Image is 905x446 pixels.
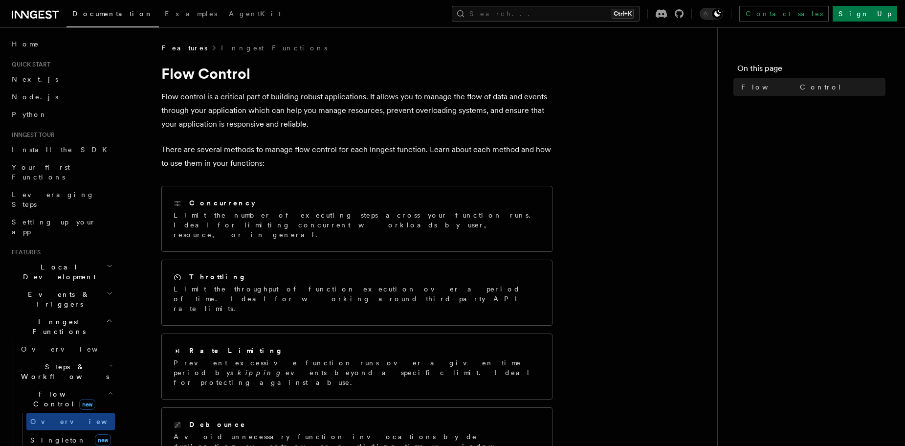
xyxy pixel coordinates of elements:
button: Search...Ctrl+K [452,6,640,22]
a: Inngest Functions [221,43,327,53]
span: Overview [21,345,122,353]
span: Next.js [12,75,58,83]
a: Python [8,106,115,123]
h1: Flow Control [161,65,552,82]
span: Documentation [72,10,153,18]
a: AgentKit [223,3,287,26]
a: Rate LimitingPrevent excessive function runs over a given time period byskippingevents beyond a s... [161,334,552,400]
a: ConcurrencyLimit the number of executing steps across your function runs. Ideal for limiting conc... [161,186,552,252]
span: Singleton [30,436,86,444]
button: Events & Triggers [8,286,115,313]
span: Home [12,39,39,49]
button: Local Development [8,258,115,286]
span: Overview [30,418,131,425]
button: Inngest Functions [8,313,115,340]
span: Your first Functions [12,163,70,181]
span: Python [12,111,47,118]
span: Local Development [8,262,107,282]
button: Steps & Workflows [17,358,115,385]
span: Inngest Functions [8,317,106,336]
a: Contact sales [739,6,829,22]
h2: Concurrency [189,198,255,208]
span: Examples [165,10,217,18]
h4: On this page [737,63,885,78]
span: Flow Control [741,82,842,92]
a: Examples [159,3,223,26]
span: Events & Triggers [8,290,107,309]
span: Setting up your app [12,218,96,236]
p: Flow control is a critical part of building robust applications. It allows you to manage the flow... [161,90,552,131]
kbd: Ctrl+K [612,9,634,19]
span: Quick start [8,61,50,68]
span: Features [8,248,41,256]
h2: Rate Limiting [189,346,283,356]
a: Home [8,35,115,53]
a: Overview [26,413,115,430]
a: Overview [17,340,115,358]
button: Toggle dark mode [700,8,723,20]
span: new [79,399,95,410]
span: new [95,434,111,446]
a: Your first Functions [8,158,115,186]
a: Documentation [66,3,159,27]
span: Inngest tour [8,131,55,139]
a: Sign Up [833,6,897,22]
a: Next.js [8,70,115,88]
span: Flow Control [17,389,108,409]
button: Flow Controlnew [17,385,115,413]
p: Prevent excessive function runs over a given time period by events beyond a specific limit. Ideal... [174,358,540,387]
p: There are several methods to manage flow control for each Inngest function. Learn about each meth... [161,143,552,170]
em: skipping [230,369,286,377]
a: Leveraging Steps [8,186,115,213]
span: AgentKit [229,10,281,18]
h2: Throttling [189,272,246,282]
p: Limit the number of executing steps across your function runs. Ideal for limiting concurrent work... [174,210,540,240]
span: Features [161,43,207,53]
a: Flow Control [737,78,885,96]
p: Limit the throughput of function execution over a period of time. Ideal for working around third-... [174,284,540,313]
span: Node.js [12,93,58,101]
h2: Debounce [189,420,246,429]
a: Install the SDK [8,141,115,158]
span: Leveraging Steps [12,191,94,208]
a: Setting up your app [8,213,115,241]
span: Steps & Workflows [17,362,109,381]
span: Install the SDK [12,146,113,154]
a: Node.js [8,88,115,106]
a: ThrottlingLimit the throughput of function execution over a period of time. Ideal for working aro... [161,260,552,326]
